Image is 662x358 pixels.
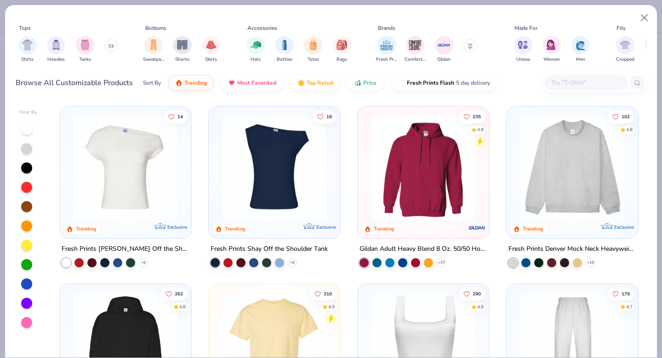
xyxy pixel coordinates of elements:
span: Top Rated [307,79,333,87]
img: 01756b78-01f6-4cc6-8d8a-3c30c1a0c8ac [367,116,480,220]
div: Fits [616,24,626,32]
div: Fresh Prints Denver Mock Neck Heavyweight Sweatshirt [508,243,636,255]
button: filter button [246,36,265,63]
span: Price [363,79,377,87]
span: Fresh Prints [376,56,397,63]
span: Sweatpants [143,56,164,63]
img: Women Image [547,40,557,50]
span: Gildan [437,56,451,63]
button: Most Favorited [221,75,283,91]
img: most_fav.gif [228,79,235,87]
span: 290 [473,291,481,296]
button: Like [608,110,634,123]
div: filter for Hoodies [47,36,65,63]
div: filter for Totes [304,36,322,63]
div: Fresh Prints Shay Off the Shoulder Tank [211,243,328,255]
div: Gildan Adult Heavy Blend 8 Oz. 50/50 Hooded Sweatshirt [360,243,487,255]
div: Fresh Prints [PERSON_NAME] Off the Shoulder Top [62,243,189,255]
img: f5d85501-0dbb-4ee4-b115-c08fa3845d83 [516,116,629,220]
div: Accessories [247,24,277,32]
img: Bags Image [337,40,347,50]
span: 14 [178,114,183,119]
button: Like [164,110,188,123]
img: Hats Image [251,40,261,50]
button: filter button [542,36,561,63]
span: 18 [326,114,332,119]
img: Men Image [576,40,586,50]
span: 102 [622,114,630,119]
span: Comfort Colors [405,56,426,63]
img: Tanks Image [80,40,90,50]
span: Totes [308,56,319,63]
button: Like [161,287,188,300]
span: + 10 [587,260,594,266]
img: af1e0f41-62ea-4e8f-9b2b-c8bb59fc549d [331,116,444,220]
img: Unisex Image [518,40,528,50]
img: Totes Image [308,40,318,50]
img: Sweatpants Image [148,40,159,50]
span: Men [576,56,585,63]
div: filter for Bags [333,36,351,63]
div: Filter By [19,109,37,116]
div: Brands [378,24,395,32]
span: 179 [622,291,630,296]
button: filter button [143,36,164,63]
img: flash.gif [398,79,405,87]
div: Browse All Customizable Products [16,77,133,88]
span: Exclusive [167,224,187,230]
span: Exclusive [614,224,633,230]
div: Tops [19,24,31,32]
button: Price [347,75,383,91]
button: filter button [571,36,590,63]
div: filter for Bottles [275,36,294,63]
div: filter for Gildan [435,36,453,63]
span: Bottles [277,56,292,63]
span: Unisex [516,56,530,63]
span: Hoodies [47,56,65,63]
button: filter button [18,36,37,63]
div: 4.8 [626,126,633,133]
button: filter button [76,36,94,63]
span: Shorts [175,56,189,63]
img: Fresh Prints Image [380,38,394,52]
img: 5716b33b-ee27-473a-ad8a-9b8687048459 [218,116,331,220]
img: a164e800-7022-4571-a324-30c76f641635 [479,116,593,220]
div: Sort By [143,79,161,87]
button: filter button [202,36,220,63]
button: Like [459,110,485,123]
span: Most Favorited [237,79,276,87]
div: 4.7 [626,303,633,310]
div: 4.8 [477,303,484,310]
span: Bags [337,56,347,63]
div: filter for Cropped [616,36,634,63]
button: Like [313,110,337,123]
button: Close [636,9,653,27]
div: 4.8 [477,126,484,133]
img: Hoodies Image [51,40,61,50]
button: filter button [275,36,294,63]
div: filter for Men [571,36,590,63]
img: Bottles Image [280,40,290,50]
input: Try "T-Shirt" [550,77,621,88]
button: filter button [47,36,65,63]
img: TopRated.gif [297,79,305,87]
button: Like [310,287,337,300]
button: filter button [435,36,453,63]
button: filter button [616,36,634,63]
div: filter for Comfort Colors [405,36,426,63]
div: Bottoms [145,24,166,32]
div: filter for Skirts [202,36,220,63]
span: Cropped [616,56,634,63]
img: trending.gif [175,79,183,87]
img: Cropped Image [620,40,630,50]
img: Gildan logo [468,219,486,237]
div: filter for Shirts [18,36,37,63]
button: filter button [514,36,532,63]
button: Like [459,287,485,300]
div: filter for Unisex [514,36,532,63]
div: filter for Sweatpants [143,36,164,63]
span: Hats [251,56,261,63]
div: filter for Fresh Prints [376,36,397,63]
button: Like [608,287,634,300]
img: Shorts Image [177,40,188,50]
